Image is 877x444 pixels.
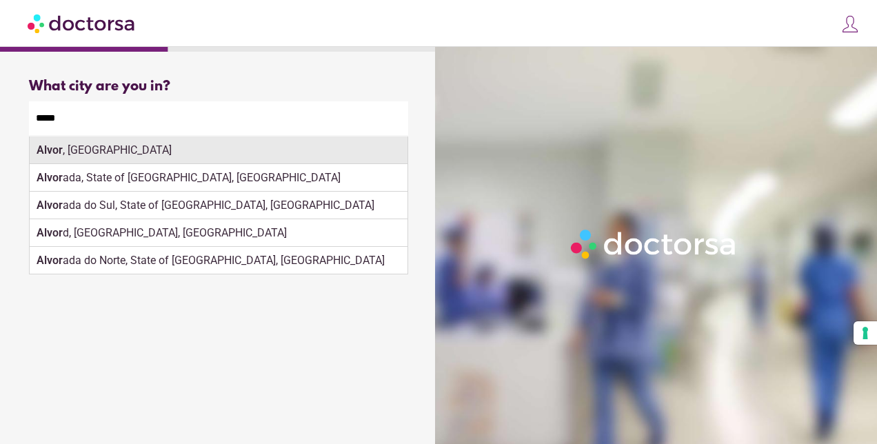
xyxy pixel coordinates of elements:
strong: Alvor [37,226,63,239]
strong: Alvor [37,143,63,157]
img: Doctorsa.com [28,8,137,39]
img: Logo-Doctorsa-trans-White-partial-flat.png [566,225,741,264]
div: ada do Norte, State of [GEOGRAPHIC_DATA], [GEOGRAPHIC_DATA] [30,247,407,274]
div: d, [GEOGRAPHIC_DATA], [GEOGRAPHIC_DATA] [30,219,407,247]
div: ada do Sul, State of [GEOGRAPHIC_DATA], [GEOGRAPHIC_DATA] [30,192,407,219]
div: ada, State of [GEOGRAPHIC_DATA], [GEOGRAPHIC_DATA] [30,164,407,192]
img: icons8-customer-100.png [840,14,860,34]
div: Make sure the city you pick is where you need assistance. [29,135,408,165]
button: Your consent preferences for tracking technologies [854,321,877,345]
strong: Alvor [37,254,63,267]
strong: Alvor [37,199,63,212]
strong: Alvor [37,171,63,184]
div: , [GEOGRAPHIC_DATA] [30,137,407,164]
div: What city are you in? [29,79,408,94]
